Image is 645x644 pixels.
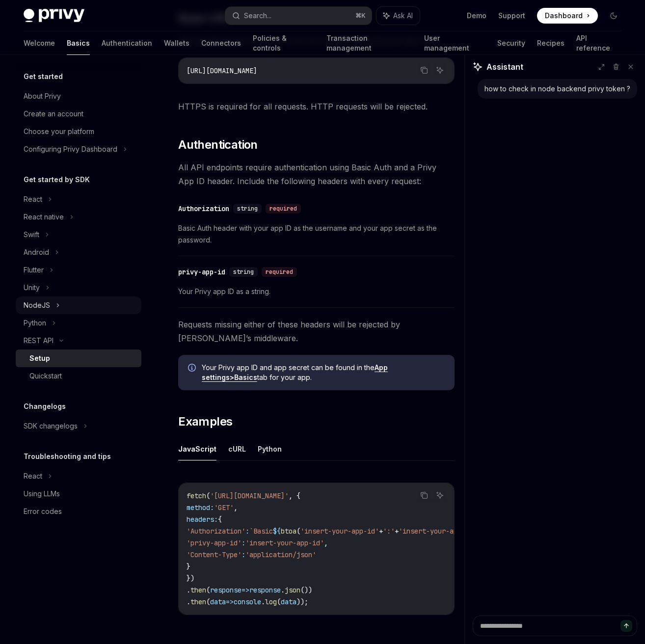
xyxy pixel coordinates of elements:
[178,318,455,345] span: Requests missing either of these headers will be rejected by [PERSON_NAME]’s middleware.
[383,527,395,536] span: ':'
[24,126,94,137] div: Choose your platform
[253,31,315,55] a: Policies & controls
[326,31,412,55] a: Transaction management
[24,108,83,120] div: Create an account
[24,90,61,102] div: About Privy
[16,105,141,123] a: Create an account
[214,503,234,512] span: 'GET'
[273,527,281,536] span: ${
[24,71,63,82] h5: Get started
[376,7,420,25] button: Ask AI
[24,31,55,55] a: Welcome
[433,64,446,77] button: Ask AI
[24,9,84,23] img: dark logo
[242,538,245,547] span: :
[16,367,141,385] a: Quickstart
[24,420,78,432] div: SDK changelogs
[281,527,296,536] span: btoa
[187,574,194,583] span: })
[277,597,281,606] span: (
[399,527,493,536] span: 'insert-your-app-secret'
[187,527,245,536] span: 'Authorization'
[355,12,366,20] span: ⌘ K
[24,470,42,482] div: React
[178,222,455,246] span: Basic Auth header with your app ID as the username and your app secret as the password.
[266,204,301,214] div: required
[24,317,46,329] div: Python
[187,538,242,547] span: 'privy-app-id'
[296,597,308,606] span: ));
[24,488,60,500] div: Using LLMs
[285,586,300,594] span: json
[226,597,234,606] span: =>
[16,87,141,105] a: About Privy
[178,437,216,460] button: JavaScript
[242,550,245,559] span: :
[467,11,486,21] a: Demo
[188,364,198,374] svg: Info
[24,229,39,241] div: Swift
[202,363,445,382] span: Your Privy app ID and app secret can be found in the tab for your app.
[497,31,525,55] a: Security
[178,267,225,277] div: privy-app-id
[178,161,455,188] span: All API endpoints require authentication using Basic Auth and a Privy App ID header. Include the ...
[29,352,50,364] div: Setup
[237,205,258,213] span: string
[228,437,246,460] button: cURL
[24,282,40,294] div: Unity
[201,31,241,55] a: Connectors
[24,246,49,258] div: Android
[210,586,242,594] span: response
[206,491,210,500] span: (
[24,174,90,186] h5: Get started by SDK
[296,527,300,536] span: (
[16,503,141,520] a: Error codes
[178,137,258,153] span: Authentication
[576,31,621,55] a: API reference
[24,401,66,412] h5: Changelogs
[178,100,455,113] span: HTTPS is required for all requests. HTTP requests will be rejected.
[379,527,383,536] span: +
[245,527,249,536] span: :
[102,31,152,55] a: Authentication
[29,370,62,382] div: Quickstart
[24,451,111,462] h5: Troubleshooting and tips
[242,586,249,594] span: =>
[265,597,277,606] span: log
[324,538,328,547] span: ,
[190,586,206,594] span: then
[498,11,525,21] a: Support
[234,373,257,381] strong: Basics
[281,586,285,594] span: .
[537,31,564,55] a: Recipes
[249,586,281,594] span: response
[24,143,117,155] div: Configuring Privy Dashboard
[225,7,371,25] button: Search...⌘K
[178,286,455,297] span: Your Privy app ID as a string.
[484,84,630,94] div: how to check in node backend privy token ?
[393,11,413,21] span: Ask AI
[206,586,210,594] span: (
[545,11,583,21] span: Dashboard
[24,506,62,517] div: Error codes
[67,31,90,55] a: Basics
[234,503,238,512] span: ,
[233,268,254,276] span: string
[187,491,206,500] span: fetch
[178,414,232,429] span: Examples
[178,204,229,214] div: Authorization
[24,299,50,311] div: NodeJS
[187,550,242,559] span: 'Content-Type'
[433,489,446,502] button: Ask AI
[164,31,189,55] a: Wallets
[210,491,289,500] span: '[URL][DOMAIN_NAME]'
[24,211,64,223] div: React native
[210,597,226,606] span: data
[187,66,257,75] span: [URL][DOMAIN_NAME]
[24,193,42,205] div: React
[262,267,297,277] div: required
[187,515,218,524] span: headers:
[245,550,316,559] span: 'application/json'
[258,437,282,460] button: Python
[24,264,44,276] div: Flutter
